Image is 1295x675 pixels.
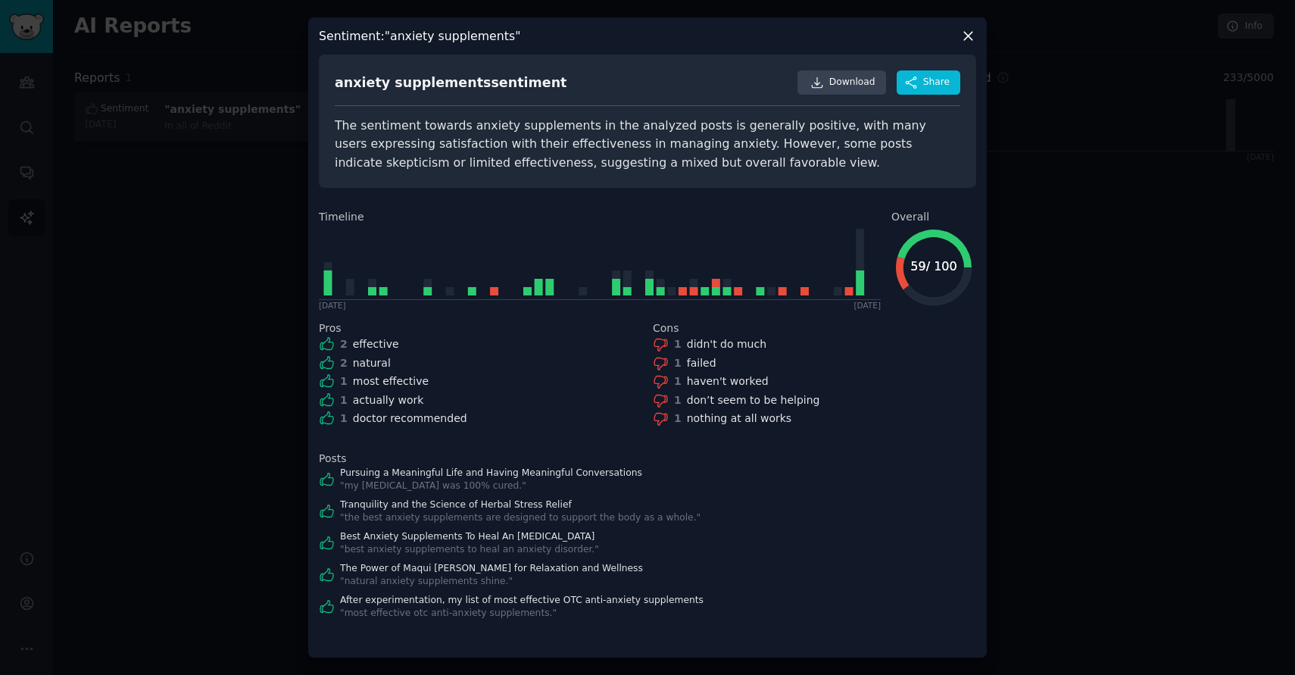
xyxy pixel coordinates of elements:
[674,355,682,371] div: 1
[910,259,956,273] text: 59 / 100
[353,411,467,427] div: doctor recommended
[674,392,682,408] div: 1
[687,411,791,427] div: nothing at all works
[340,373,348,389] div: 1
[340,511,701,525] div: " the best anxiety supplements are designed to support the body as a whole. "
[923,76,950,89] span: Share
[335,73,566,92] div: anxiety supplements sentiment
[340,530,599,544] a: Best Anxiety Supplements To Heal An [MEDICAL_DATA]
[340,562,643,576] a: The Power of Maqui [PERSON_NAME] for Relaxation and Wellness
[353,392,424,408] div: actually work
[797,70,886,95] a: Download
[674,336,682,352] div: 1
[319,320,342,336] span: Pros
[353,373,429,389] div: most effective
[891,209,929,225] span: Overall
[340,336,348,352] div: 2
[319,209,364,225] span: Timeline
[335,117,960,173] div: The sentiment towards anxiety supplements in the analyzed posts is generally positive, with many ...
[687,336,766,352] div: didn't do much
[319,28,520,44] h3: Sentiment : "anxiety supplements"
[353,355,391,371] div: natural
[340,498,701,512] a: Tranquility and the Science of Herbal Stress Relief
[319,300,346,311] div: [DATE]
[687,392,820,408] div: don’t seem to be helping
[687,355,716,371] div: failed
[340,411,348,427] div: 1
[829,76,875,89] span: Download
[340,480,642,493] div: " my [MEDICAL_DATA] was 100% cured. "
[897,70,960,95] button: Share
[340,392,348,408] div: 1
[319,451,347,467] span: Posts
[653,320,679,336] span: Cons
[340,607,704,620] div: " most effective otc anti-anxiety supplements. "
[687,373,769,389] div: haven't worked
[353,336,399,352] div: effective
[674,411,682,427] div: 1
[340,575,643,589] div: " natural anxiety supplements shine. "
[340,594,704,608] a: After experimentation, my list of most effective OTC anti-anxiety supplements
[340,355,348,371] div: 2
[340,467,642,480] a: Pursuing a Meaningful Life and Having Meaningful Conversations
[853,300,881,311] div: [DATE]
[340,543,599,557] div: " best anxiety supplements to heal an anxiety disorder. "
[674,373,682,389] div: 1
